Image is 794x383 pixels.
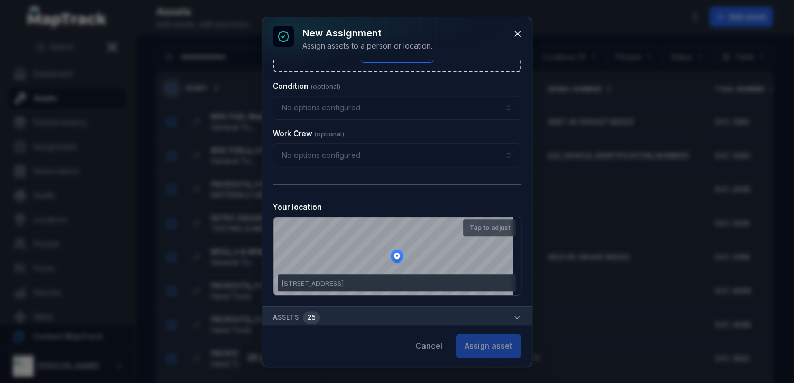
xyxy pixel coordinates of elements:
span: [STREET_ADDRESS] [282,279,344,287]
div: 25 [303,311,320,324]
h3: New assignment [302,26,432,41]
label: Condition [273,81,340,91]
canvas: Map [273,217,513,295]
div: Assign assets to a person or location. [302,41,432,51]
label: Your location [273,202,322,212]
strong: Tap to adjust [469,223,510,232]
span: Assets [273,311,320,324]
label: Work Crew [273,128,344,139]
button: Assets25 [262,307,532,328]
